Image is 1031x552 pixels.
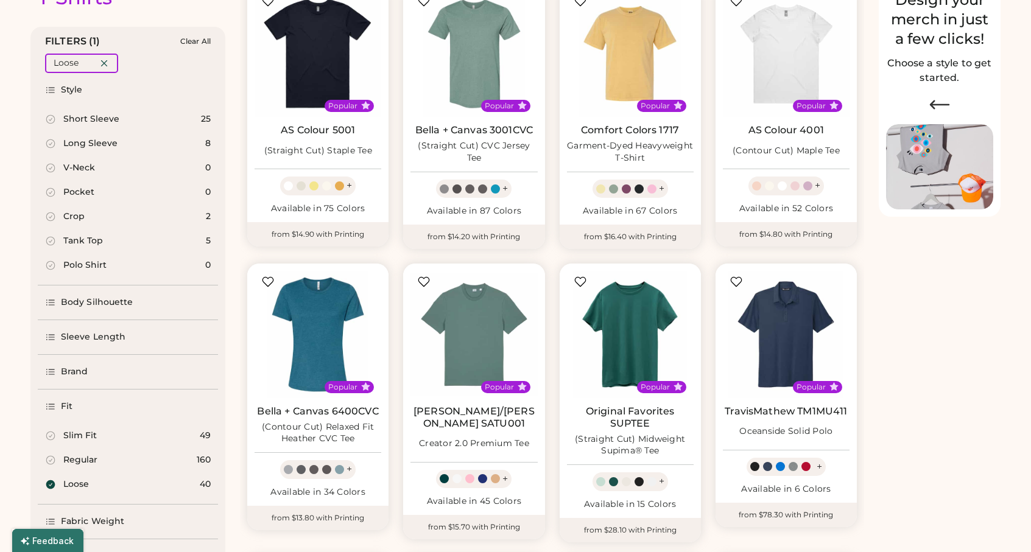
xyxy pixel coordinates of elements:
[328,382,357,392] div: Popular
[200,478,211,491] div: 40
[63,186,94,198] div: Pocket
[180,37,211,46] div: Clear All
[567,405,694,430] a: Original Favorites SUPTEE
[415,124,533,136] a: Bella + Canvas 3001CVC
[201,113,211,125] div: 25
[560,518,701,542] div: from $28.10 with Printing
[205,186,211,198] div: 0
[518,101,527,110] button: Popular Style
[659,182,664,195] div: +
[257,405,378,417] a: Bella + Canvas 6400CVC
[815,179,820,192] div: +
[797,101,826,111] div: Popular
[247,506,389,530] div: from $13.80 with Printing
[641,101,670,111] div: Popular
[63,113,119,125] div: Short Sleeve
[829,382,839,391] button: Popular Style
[674,101,683,110] button: Popular Style
[410,405,537,430] a: [PERSON_NAME]/[PERSON_NAME] SATU001
[264,145,372,157] div: (Straight Cut) Staple Tee
[61,296,133,309] div: Body Silhouette
[581,124,679,136] a: Comfort Colors 1717
[716,222,857,246] div: from $14.80 with Printing
[255,421,381,445] div: (Contour Cut) Relaxed Fit Heather CVC Tee
[410,495,537,508] div: Available in 45 Colors
[247,222,389,246] div: from $14.90 with Printing
[485,101,514,111] div: Popular
[725,405,847,417] a: TravisMathew TM1MU411
[567,205,694,217] div: Available in 67 Colors
[197,454,211,466] div: 160
[61,515,124,528] div: Fabric Weight
[61,331,125,343] div: Sleeve Length
[410,271,537,397] img: Stanley/Stella SATU001 Creator 2.0 Premium Tee
[403,225,544,249] div: from $14.20 with Printing
[61,84,83,96] div: Style
[716,503,857,527] div: from $78.30 with Printing
[723,271,850,397] img: TravisMathew TM1MU411 Oceanside Solid Polo
[63,430,97,442] div: Slim Fit
[817,460,822,473] div: +
[63,478,89,491] div: Loose
[281,124,355,136] a: AS Colour 5001
[328,101,357,111] div: Popular
[206,211,211,223] div: 2
[518,382,527,391] button: Popular Style
[723,203,850,215] div: Available in 52 Colors
[205,259,211,271] div: 0
[63,138,118,150] div: Long Sleeve
[255,486,381,498] div: Available in 34 Colors
[502,182,508,195] div: +
[63,211,85,223] div: Crop
[347,179,352,192] div: +
[205,138,211,150] div: 8
[403,515,544,539] div: from $15.70 with Printing
[361,101,370,110] button: Popular Style
[61,366,88,378] div: Brand
[973,497,1026,550] iframe: Front Chat
[63,259,107,271] div: Polo Shirt
[410,140,537,164] div: (Straight Cut) CVC Jersey Tee
[829,101,839,110] button: Popular Style
[410,205,537,217] div: Available in 87 Colors
[63,162,95,174] div: V-Neck
[674,382,683,391] button: Popular Style
[45,34,100,49] div: FILTERS (1)
[659,475,664,488] div: +
[886,124,993,210] img: Image of Lisa Congdon Eye Print on T-Shirt and Hat
[567,140,694,164] div: Garment-Dyed Heavyweight T-Shirt
[205,162,211,174] div: 0
[419,438,529,450] div: Creator 2.0 Premium Tee
[567,433,694,458] div: (Straight Cut) Midweight Supima® Tee
[255,271,381,397] img: BELLA + CANVAS 6400CVC (Contour Cut) Relaxed Fit Heather CVC Tee
[347,463,352,476] div: +
[886,56,993,85] h2: Choose a style to get started.
[739,425,832,438] div: Oceanside Solid Polo
[361,382,370,391] button: Popular Style
[63,235,103,247] div: Tank Top
[797,382,826,392] div: Popular
[485,382,514,392] div: Popular
[567,498,694,511] div: Available in 15 Colors
[641,382,670,392] div: Popular
[567,271,694,397] img: Original Favorites SUPTEE (Straight Cut) Midweight Supima® Tee
[723,483,850,495] div: Available in 6 Colors
[733,145,840,157] div: (Contour Cut) Maple Tee
[255,203,381,215] div: Available in 75 Colors
[63,454,97,466] div: Regular
[54,57,79,69] div: Loose
[748,124,824,136] a: AS Colour 4001
[200,430,211,442] div: 49
[61,400,72,413] div: Fit
[502,472,508,486] div: +
[206,235,211,247] div: 5
[560,225,701,249] div: from $16.40 with Printing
